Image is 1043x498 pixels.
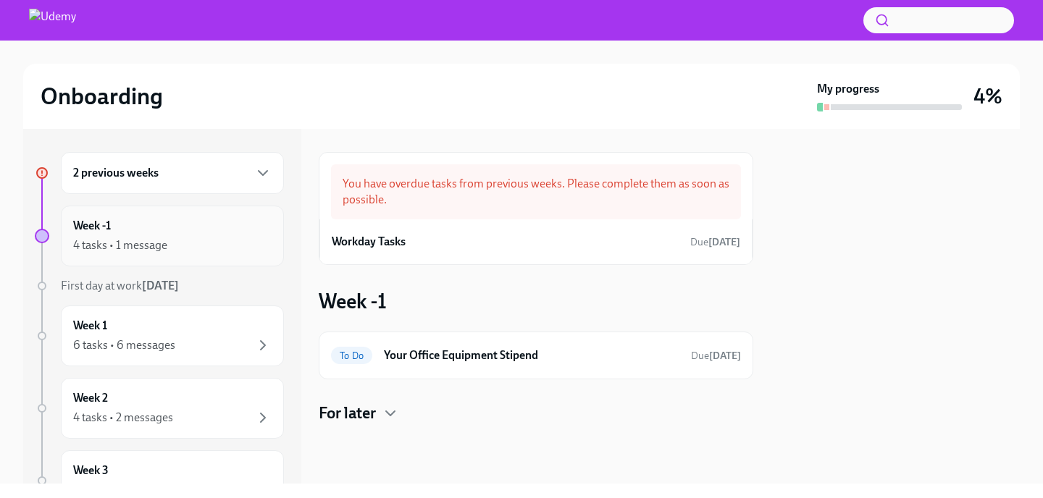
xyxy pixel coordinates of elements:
[35,305,284,366] a: Week 16 tasks • 6 messages
[332,231,740,253] a: Workday TasksDue[DATE]
[331,350,372,361] span: To Do
[690,236,740,248] span: Due
[708,236,740,248] strong: [DATE]
[73,390,108,406] h6: Week 2
[35,206,284,266] a: Week -14 tasks • 1 message
[35,278,284,294] a: First day at work[DATE]
[73,482,173,498] div: 4 tasks • 2 messages
[817,81,879,97] strong: My progress
[319,402,753,424] div: For later
[73,237,167,253] div: 4 tasks • 1 message
[319,402,376,424] h4: For later
[35,378,284,439] a: Week 24 tasks • 2 messages
[142,279,179,292] strong: [DATE]
[331,164,741,219] div: You have overdue tasks from previous weeks. Please complete them as soon as possible.
[73,410,173,426] div: 4 tasks • 2 messages
[73,165,159,181] h6: 2 previous weeks
[690,235,740,249] span: September 1st, 2025 10:00
[709,350,741,362] strong: [DATE]
[332,234,406,250] h6: Workday Tasks
[691,349,741,363] span: September 8th, 2025 10:00
[319,288,387,314] h3: Week -1
[41,82,163,111] h2: Onboarding
[384,347,679,363] h6: Your Office Equipment Stipend
[73,463,109,478] h6: Week 3
[73,318,107,334] h6: Week 1
[61,279,179,292] span: First day at work
[73,337,175,353] div: 6 tasks • 6 messages
[331,344,741,367] a: To DoYour Office Equipment StipendDue[DATE]
[691,350,741,362] span: Due
[73,218,111,234] h6: Week -1
[29,9,76,32] img: Udemy
[61,152,284,194] div: 2 previous weeks
[973,83,1002,109] h3: 4%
